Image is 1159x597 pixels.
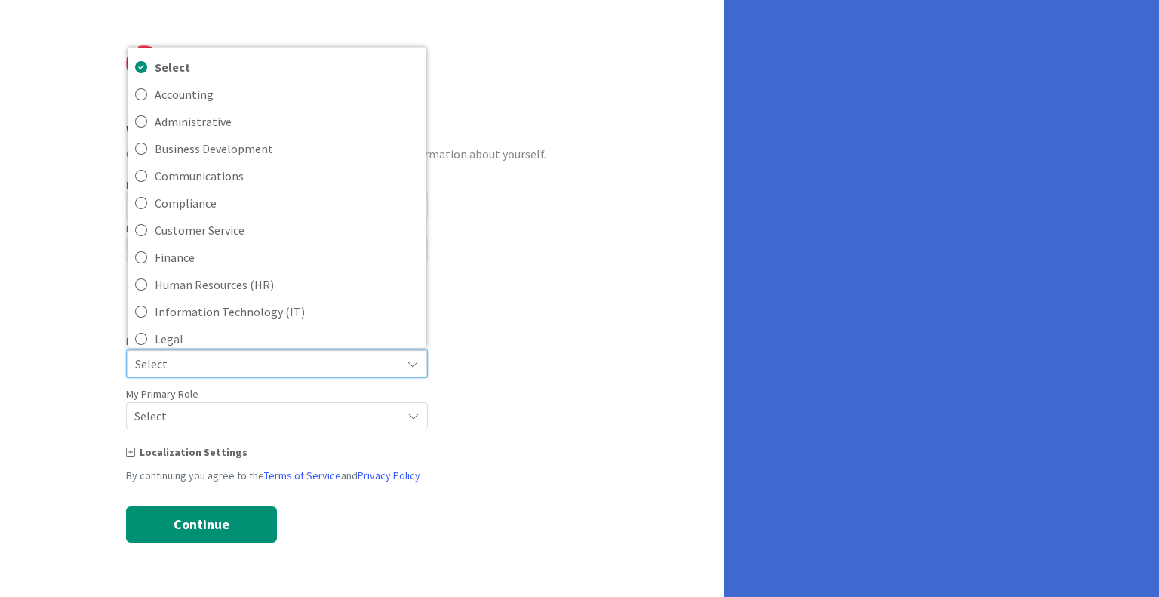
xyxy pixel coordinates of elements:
span: Customer Service [155,219,419,242]
button: Continue [126,506,277,543]
span: Human Resources (HR) [155,273,419,296]
label: Backup Password [126,221,206,237]
a: Business Development [128,135,426,162]
span: Select [135,353,393,374]
span: Communications [155,165,419,187]
div: Create your account profile by providing a little more information about yourself. [126,145,599,163]
span: Business Development [155,137,419,160]
a: Communications [128,162,426,189]
a: Accounting [128,81,426,108]
div: Welcome! [126,118,599,145]
span: Information Technology (IT) [155,300,419,323]
a: Select [128,54,426,81]
div: By continuing you agree to the and [126,468,599,484]
a: Administrative [128,108,426,135]
label: First Name [126,178,174,192]
div: Localization Settings [126,445,599,460]
span: Accounting [155,83,419,106]
span: Administrative [155,110,419,133]
img: Kanban Zone [126,45,268,82]
label: My Area of Focus [126,334,204,349]
span: Finance [155,246,419,269]
a: Legal [128,325,426,352]
a: Customer Service [128,217,426,244]
a: Terms of Service [264,469,341,482]
span: Select [134,405,394,426]
a: Privacy Policy [358,469,420,482]
span: Compliance [155,192,419,214]
a: Information Technology (IT) [128,298,426,325]
span: Select [155,56,419,78]
label: My Primary Role [126,386,198,402]
a: Human Resources (HR) [128,271,426,298]
a: Compliance [128,189,426,217]
span: Legal [155,328,419,350]
a: Finance [128,244,426,271]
